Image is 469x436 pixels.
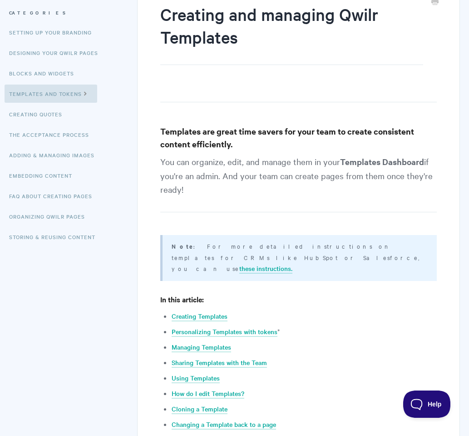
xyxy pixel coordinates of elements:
a: Creating Quotes [9,105,69,123]
iframe: Toggle Customer Support [403,391,451,418]
a: Blocks and Widgets [9,64,81,82]
a: Adding & Managing Images [9,146,101,164]
p: You can organize, edit, and manage them in your if you're an admin. And your team can create page... [160,155,437,212]
a: Organizing Qwilr Pages [9,207,92,226]
strong: Templates Dashboard [340,156,424,167]
a: Designing Your Qwilr Pages [9,44,105,62]
strong: In this article: [160,294,204,304]
a: these instructions. [239,264,292,274]
a: Cloning a Template [172,404,227,414]
a: Personalizing Templates with tokens [172,327,277,337]
p: : For more detailed instructions on templates for CRMs like HubSpot or Salesforce, you can use [172,241,425,274]
a: Managing Templates [172,342,231,352]
h3: Templates are great time savers for your team to create consistent content efficiently. [160,125,437,150]
a: How do I edit Templates? [172,389,244,399]
a: Creating Templates [172,311,227,321]
a: Setting up your Branding [9,23,99,41]
a: Sharing Templates with the Team [172,358,267,368]
h3: Categories [9,5,114,21]
a: Changing a Template back to a page [172,420,276,430]
a: FAQ About Creating Pages [9,187,99,205]
a: Using Templates [172,373,220,383]
a: Templates and Tokens [5,85,97,103]
b: Note [172,242,193,251]
a: The Acceptance Process [9,125,96,144]
a: Embedding Content [9,166,79,185]
h1: Creating and managing Qwilr Templates [160,3,423,65]
a: Storing & Reusing Content [9,228,102,246]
